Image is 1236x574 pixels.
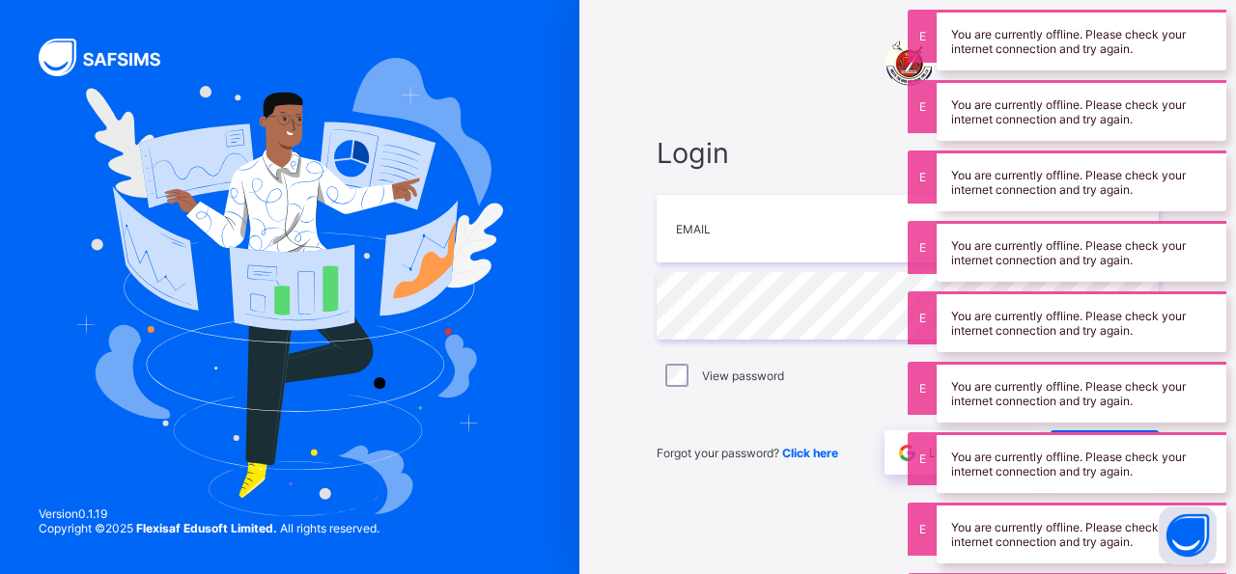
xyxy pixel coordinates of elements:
img: Hero Image [76,58,504,517]
img: google.396cfc9801f0270233282035f929180a.svg [896,442,918,464]
a: Click here [782,446,838,460]
div: You are currently offline. Please check your internet connection and try again. [937,150,1226,211]
div: You are currently offline. Please check your internet connection and try again. [937,362,1226,423]
span: Login [657,136,1159,170]
label: View password [702,369,784,383]
span: Version 0.1.19 [39,506,379,521]
strong: Flexisaf Edusoft Limited. [136,521,277,535]
span: Copyright © 2025 All rights reserved. [39,521,379,535]
div: You are currently offline. Please check your internet connection and try again. [937,221,1226,282]
img: SAFSIMS Logo [39,39,183,76]
button: Open asap [1159,506,1217,564]
span: Forgot your password? [657,446,838,460]
div: You are currently offline. Please check your internet connection and try again. [937,503,1226,563]
div: You are currently offline. Please check your internet connection and try again. [937,10,1226,70]
div: You are currently offline. Please check your internet connection and try again. [937,432,1226,493]
div: You are currently offline. Please check your internet connection and try again. [937,80,1226,141]
div: You are currently offline. Please check your internet connection and try again. [937,291,1226,352]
